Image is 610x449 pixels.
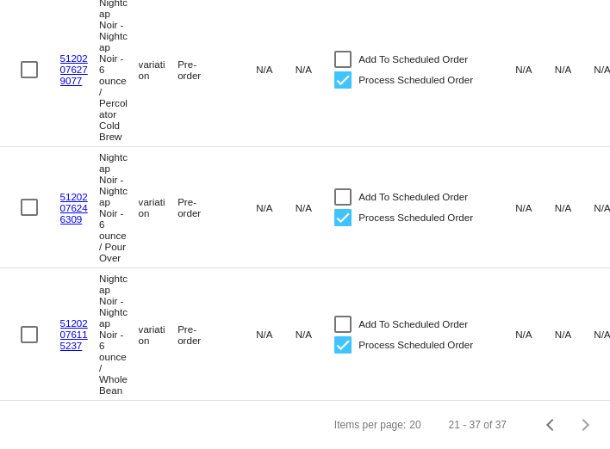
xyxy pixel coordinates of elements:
span: Add To Scheduled Order [358,314,468,335]
span: Process Scheduled Order [358,207,473,228]
mat-cell: N/A [296,198,335,218]
div: 20 [409,419,420,431]
span: Add To Scheduled Order [358,49,468,70]
button: Previous page [534,408,569,442]
mat-cell: N/A [515,59,555,79]
a: 51202076115237 [60,317,88,351]
mat-cell: Nightcap Noir - Nightcap Noir - 6 ounce / Pour Over [99,147,139,268]
span: Process Scheduled Order [358,70,473,90]
mat-cell: Pre-order [177,54,217,85]
mat-cell: N/A [515,198,555,218]
mat-cell: Nightcap Noir - Nightcap Noir - 6 ounce / Whole Bean [99,268,139,400]
mat-cell: variation [139,192,178,223]
button: Next page [569,408,603,442]
mat-cell: N/A [555,198,594,218]
a: 51202076246309 [60,191,88,224]
mat-cell: N/A [296,324,335,344]
span: Process Scheduled Order [358,335,473,355]
mat-cell: N/A [256,324,296,344]
mat-cell: N/A [256,59,296,79]
a: 51202076279077 [60,52,88,86]
mat-cell: N/A [296,59,335,79]
mat-cell: Pre-order [177,319,217,350]
div: 21 - 37 of 37 [449,419,507,431]
mat-cell: N/A [515,324,555,344]
mat-cell: N/A [555,59,594,79]
mat-cell: variation [139,54,178,85]
span: Add To Scheduled Order [358,187,468,207]
div: Items per page: [334,419,406,431]
mat-cell: variation [139,319,178,350]
mat-cell: Pre-order [177,192,217,223]
mat-cell: N/A [256,198,296,218]
mat-cell: N/A [555,324,594,344]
